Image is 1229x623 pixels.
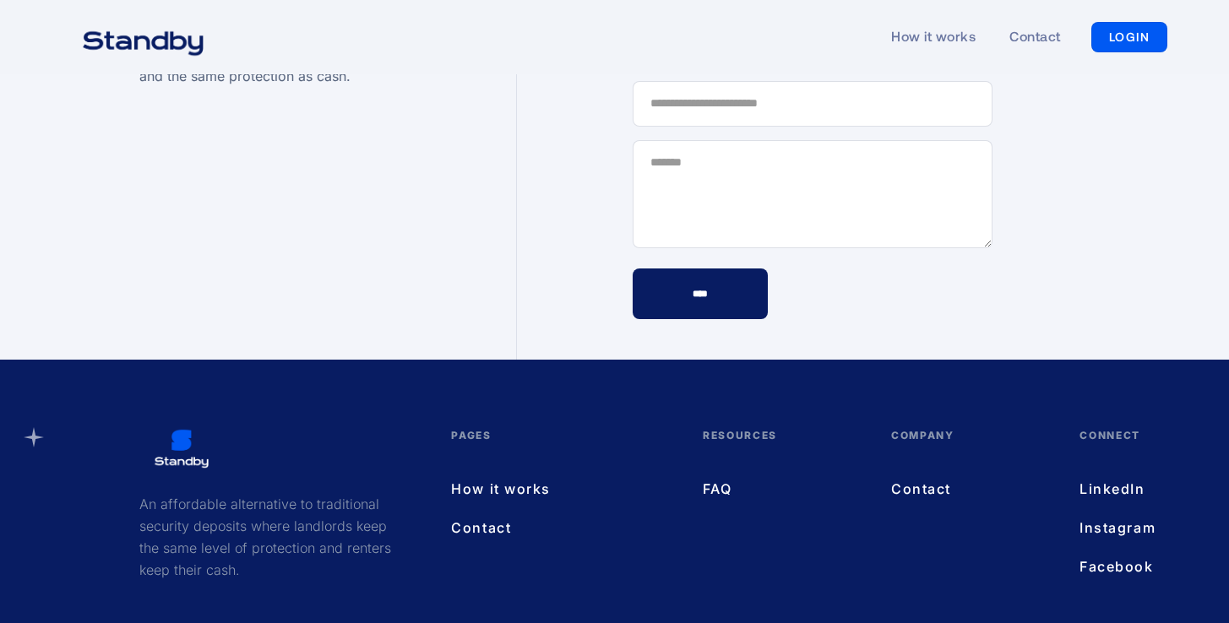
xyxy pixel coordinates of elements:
[451,517,669,539] a: Contact
[62,20,225,54] a: home
[1079,478,1172,500] a: LinkedIn
[703,478,857,500] a: FAQ
[139,493,401,581] p: An affordable alternative to traditional security deposits where landlords keep the same level of...
[1079,427,1172,478] div: Connect
[1091,22,1168,52] a: LOGIN
[1079,517,1172,539] a: Instagram
[703,427,857,478] div: Resources
[1079,555,1172,577] a: Facebook
[451,427,669,478] div: pages
[891,478,1046,500] a: Contact
[891,427,1046,478] div: Company
[451,478,669,500] a: How it works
